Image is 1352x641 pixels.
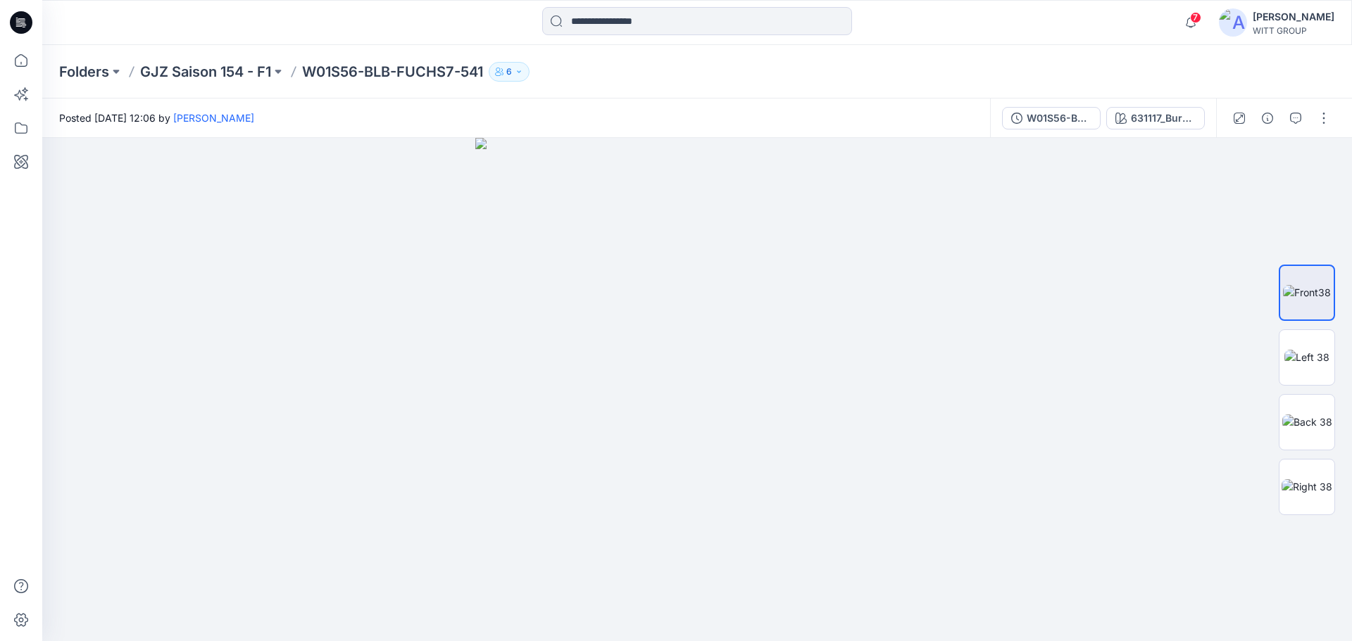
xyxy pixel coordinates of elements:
img: Back 38 [1282,414,1332,429]
img: avatar [1219,8,1247,37]
img: Left 38 [1284,350,1329,364]
img: eyJhbGciOiJIUzI1NiIsImtpZCI6IjAiLCJzbHQiOiJzZXMiLCJ0eXAiOiJKV1QifQ.eyJkYXRhIjp7InR5cGUiOiJzdG9yYW... [475,138,920,641]
button: 6 [489,62,530,82]
div: W01S56-BLB-FUCHS7-541 [1027,110,1091,126]
div: [PERSON_NAME] [1253,8,1334,25]
div: 631117_Burgundy-Mauve-Printed [1131,110,1196,126]
a: GJZ Saison 154 - F1 [140,62,271,82]
button: 631117_Burgundy-Mauve-Printed [1106,107,1205,129]
span: 7 [1190,12,1201,23]
p: W01S56-BLB-FUCHS7-541 [302,62,483,82]
div: WITT GROUP [1253,25,1334,36]
img: Right 38 [1282,479,1332,494]
p: 6 [506,64,512,80]
a: Folders [59,62,109,82]
button: W01S56-BLB-FUCHS7-541 [1002,107,1101,129]
a: [PERSON_NAME] [173,112,254,124]
span: Posted [DATE] 12:06 by [59,110,254,125]
img: Front38 [1283,285,1331,300]
button: Details [1256,107,1279,129]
